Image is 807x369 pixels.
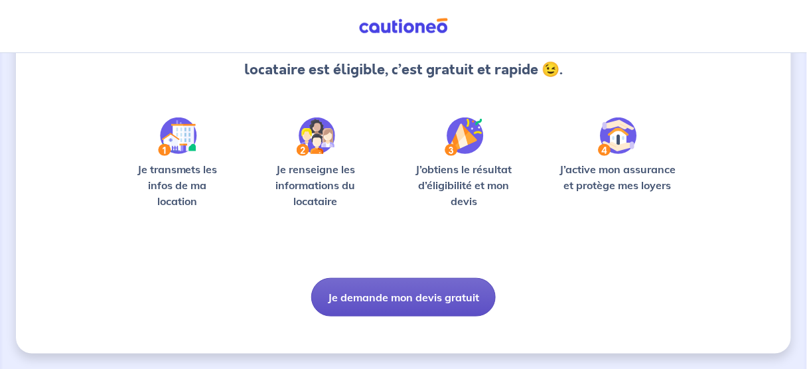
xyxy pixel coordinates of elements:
img: /static/f3e743aab9439237c3e2196e4328bba9/Step-3.svg [445,117,484,156]
p: J’active mon assurance et protège mes loyers [550,161,685,193]
img: /static/90a569abe86eec82015bcaae536bd8e6/Step-1.svg [158,117,197,156]
p: J’obtiens le résultat d’éligibilité et mon devis [399,161,529,209]
p: Je renseigne les informations du locataire [254,161,378,209]
img: /static/c0a346edaed446bb123850d2d04ad552/Step-2.svg [297,117,335,156]
button: Je demande mon devis gratuit [311,278,496,317]
p: Vérifions ensemble si le dossier de votre locataire est éligible, c’est gratuit et rapide 😉. [240,38,568,80]
img: /static/bfff1cf634d835d9112899e6a3df1a5d/Step-4.svg [598,117,637,156]
img: Cautioneo [354,18,453,35]
p: Je transmets les infos de ma location [122,161,232,209]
